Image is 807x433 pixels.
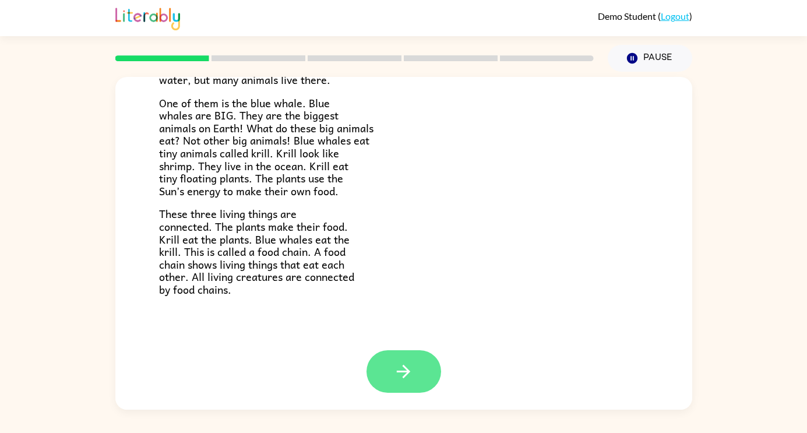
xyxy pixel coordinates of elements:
span: One of them is the blue whale. Blue whales are BIG. They are the biggest animals on Earth! What d... [159,94,373,199]
a: Logout [661,10,689,22]
div: ( ) [598,10,692,22]
span: Demo Student [598,10,658,22]
button: Pause [608,45,692,72]
span: These three living things are connected. The plants make their food. Krill eat the plants. Blue w... [159,205,354,298]
img: Literably [115,5,180,30]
